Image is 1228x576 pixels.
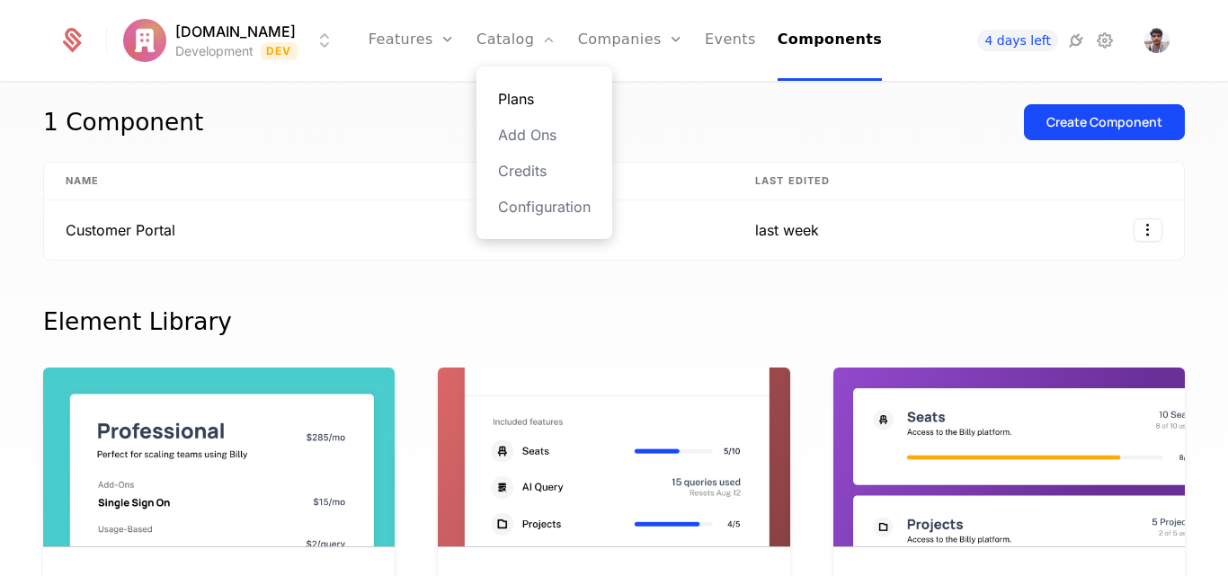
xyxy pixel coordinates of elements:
[44,200,734,260] td: Customer Portal
[1024,104,1185,140] button: Create Component
[44,163,734,200] th: Name
[1144,28,1170,53] button: Open user button
[1094,30,1116,51] a: Settings
[123,19,166,62] img: Expensio.io
[43,104,203,140] div: 1 Component
[129,21,335,60] button: Select environment
[977,30,1058,51] a: 4 days left
[261,42,298,60] span: Dev
[498,160,591,182] a: Credits
[498,88,591,110] a: Plans
[498,196,591,217] a: Configuration
[43,304,1185,340] div: Element Library
[175,42,254,60] div: Development
[1046,113,1162,131] div: Create Component
[175,21,296,42] span: [DOMAIN_NAME]
[755,219,838,241] div: last week
[734,163,859,200] th: Last edited
[1134,218,1162,242] button: Select action
[498,124,591,146] a: Add Ons
[1144,28,1170,53] img: Mohammad Shan
[1065,30,1087,51] a: Integrations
